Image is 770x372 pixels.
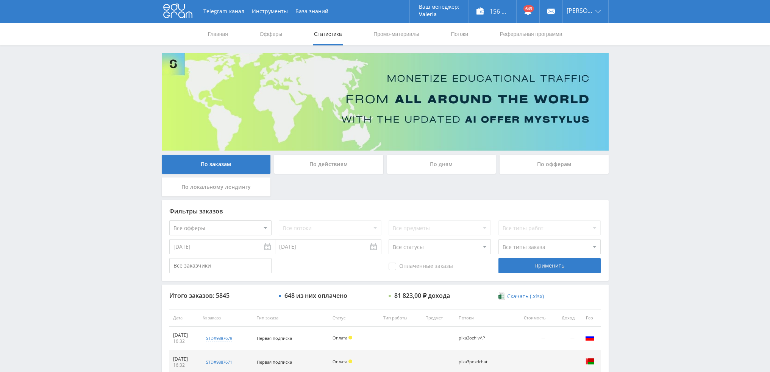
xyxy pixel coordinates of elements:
[549,327,578,350] td: —
[206,335,232,341] div: std#9887679
[253,310,329,327] th: Тип заказа
[387,155,496,174] div: По дням
[459,360,493,364] div: pika3pozdchat
[419,11,459,17] p: Valeria
[585,333,594,342] img: rus.png
[333,359,347,364] span: Оплата
[585,357,594,366] img: blr.png
[500,155,609,174] div: По офферам
[173,356,195,362] div: [DATE]
[373,23,420,45] a: Промо-материалы
[394,292,450,299] div: 81 823,00 ₽ дохода
[511,327,550,350] td: —
[499,23,563,45] a: Реферальная программа
[169,292,272,299] div: Итого заказов: 5845
[257,359,292,365] span: Первая подписка
[348,336,352,339] span: Холд
[498,258,601,273] div: Применить
[455,310,511,327] th: Потоки
[173,362,195,368] div: 16:32
[284,292,347,299] div: 648 из них оплачено
[259,23,283,45] a: Офферы
[206,359,232,365] div: std#9887671
[380,310,422,327] th: Тип работы
[169,310,199,327] th: Дата
[498,292,505,300] img: xlsx
[389,263,453,270] span: Оплаченные заказы
[162,155,271,174] div: По заказам
[511,310,550,327] th: Стоимость
[162,53,609,151] img: Banner
[207,23,229,45] a: Главная
[450,23,469,45] a: Потоки
[549,310,578,327] th: Доход
[173,338,195,344] div: 16:32
[419,4,459,10] p: Ваш менеджер:
[459,336,493,341] div: pika2ozhivAP
[333,335,347,341] span: Оплата
[567,8,593,14] span: [PERSON_NAME]
[313,23,343,45] a: Статистика
[173,332,195,338] div: [DATE]
[348,360,352,363] span: Холд
[329,310,380,327] th: Статус
[257,335,292,341] span: Первая подписка
[162,177,271,196] div: По локальному лендингу
[507,293,544,299] span: Скачать (.xlsx)
[578,310,601,327] th: Гео
[422,310,455,327] th: Предмет
[498,293,544,300] a: Скачать (.xlsx)
[274,155,383,174] div: По действиям
[169,208,601,215] div: Фильтры заказов
[169,258,272,273] input: Все заказчики
[199,310,253,327] th: № заказа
